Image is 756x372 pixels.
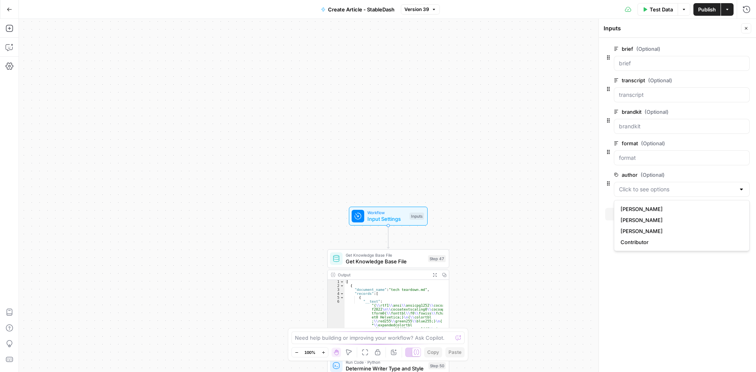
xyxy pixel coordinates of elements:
button: Paste [445,347,465,357]
span: Publish [698,6,716,13]
div: 1 [328,280,345,284]
button: Test Data [637,3,678,16]
label: author [614,171,705,179]
span: 100% [304,349,315,355]
span: Run Code · Python [346,359,425,365]
input: brief [619,59,745,67]
input: format [619,154,745,162]
div: Inputs [409,213,424,220]
div: Get Knowledge Base FileGet Knowledge Base FileStep 47Output[ { "document_name":"tech teardown.md"... [327,249,449,333]
label: brief [614,45,705,53]
span: Contributor [621,238,740,246]
label: brandkit [614,108,705,116]
span: Workflow [367,209,406,216]
g: Edge from start to step_47 [387,226,389,248]
span: Copy [427,349,439,356]
div: Step 47 [428,255,446,262]
input: transcript [619,91,745,99]
input: brandkit [619,122,745,130]
div: Output [338,272,428,278]
label: format [614,139,705,147]
span: Version 39 [404,6,429,13]
span: [PERSON_NAME] [621,216,740,224]
span: [PERSON_NAME] [621,227,740,235]
span: (Optional) [645,108,669,116]
button: Publish [693,3,721,16]
input: Click to see options [619,185,735,193]
label: transcript [614,76,705,84]
button: Version 39 [401,4,440,15]
span: Get Knowledge Base File [346,257,425,265]
span: Test Data [650,6,673,13]
button: Copy [424,347,442,357]
div: Inputs [604,24,739,32]
button: Add Field [605,208,736,220]
div: 6 [328,300,345,351]
span: Toggle code folding, rows 2 through 13 [340,284,344,288]
span: Toggle code folding, rows 4 through 12 [340,292,344,296]
div: Step 50 [428,362,446,369]
div: 3 [328,288,345,292]
span: Create Article - StableDash [328,6,395,13]
button: Create Article - StableDash [316,3,399,16]
span: Toggle code folding, rows 5 through 11 [340,296,344,300]
span: (Optional) [648,76,672,84]
span: Paste [448,349,461,356]
span: Get Knowledge Base File [346,252,425,258]
span: (Optional) [636,45,660,53]
div: 4 [328,292,345,296]
div: 2 [328,284,345,288]
div: 5 [328,296,345,300]
span: (Optional) [641,171,665,179]
span: (Optional) [641,139,665,147]
span: Input Settings [367,215,406,223]
span: Toggle code folding, rows 1 through 38 [340,280,344,284]
div: WorkflowInput SettingsInputs [327,207,449,226]
span: [PERSON_NAME] [621,205,740,213]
